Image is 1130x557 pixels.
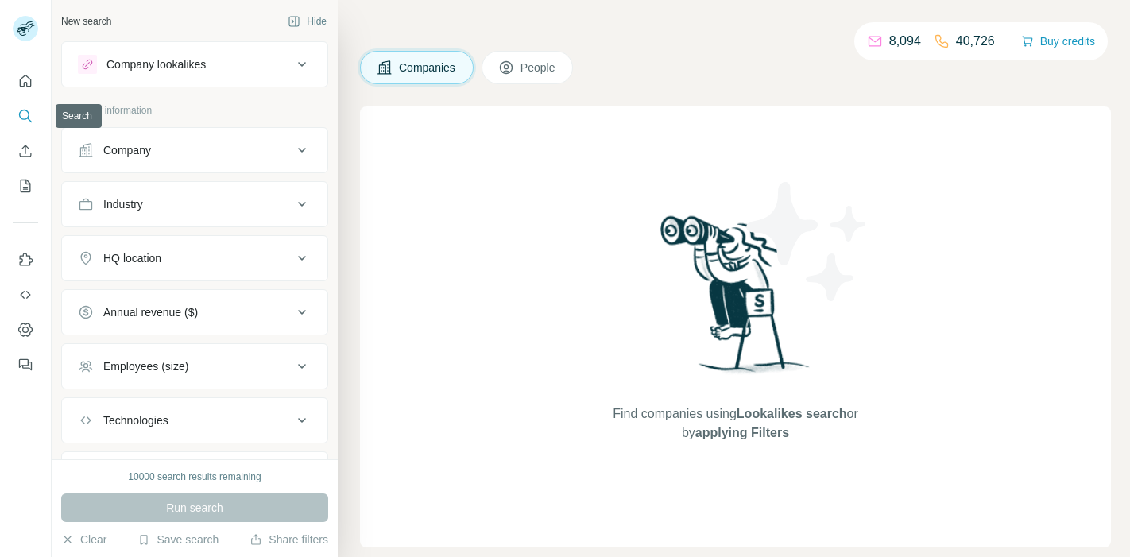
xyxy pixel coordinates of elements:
[956,32,995,51] p: 40,726
[250,532,328,547] button: Share filters
[61,14,111,29] div: New search
[520,60,557,75] span: People
[103,196,143,212] div: Industry
[1021,30,1095,52] button: Buy credits
[137,532,219,547] button: Save search
[13,246,38,274] button: Use Surfe on LinkedIn
[889,32,921,51] p: 8,094
[62,45,327,83] button: Company lookalikes
[653,211,818,389] img: Surfe Illustration - Woman searching with binoculars
[13,137,38,165] button: Enrich CSV
[61,532,106,547] button: Clear
[103,250,161,266] div: HQ location
[61,103,328,118] p: Company information
[62,455,327,493] button: Keywords
[62,131,327,169] button: Company
[103,412,168,428] div: Technologies
[128,470,261,484] div: 10000 search results remaining
[13,102,38,130] button: Search
[13,350,38,379] button: Feedback
[62,239,327,277] button: HQ location
[103,142,151,158] div: Company
[736,170,879,313] img: Surfe Illustration - Stars
[695,426,789,439] span: applying Filters
[62,293,327,331] button: Annual revenue ($)
[62,401,327,439] button: Technologies
[277,10,338,33] button: Hide
[13,315,38,344] button: Dashboard
[608,404,862,443] span: Find companies using or by
[360,19,1111,41] h4: Search
[106,56,206,72] div: Company lookalikes
[399,60,457,75] span: Companies
[737,407,847,420] span: Lookalikes search
[103,358,188,374] div: Employees (size)
[13,280,38,309] button: Use Surfe API
[62,347,327,385] button: Employees (size)
[13,67,38,95] button: Quick start
[103,304,198,320] div: Annual revenue ($)
[62,185,327,223] button: Industry
[13,172,38,200] button: My lists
